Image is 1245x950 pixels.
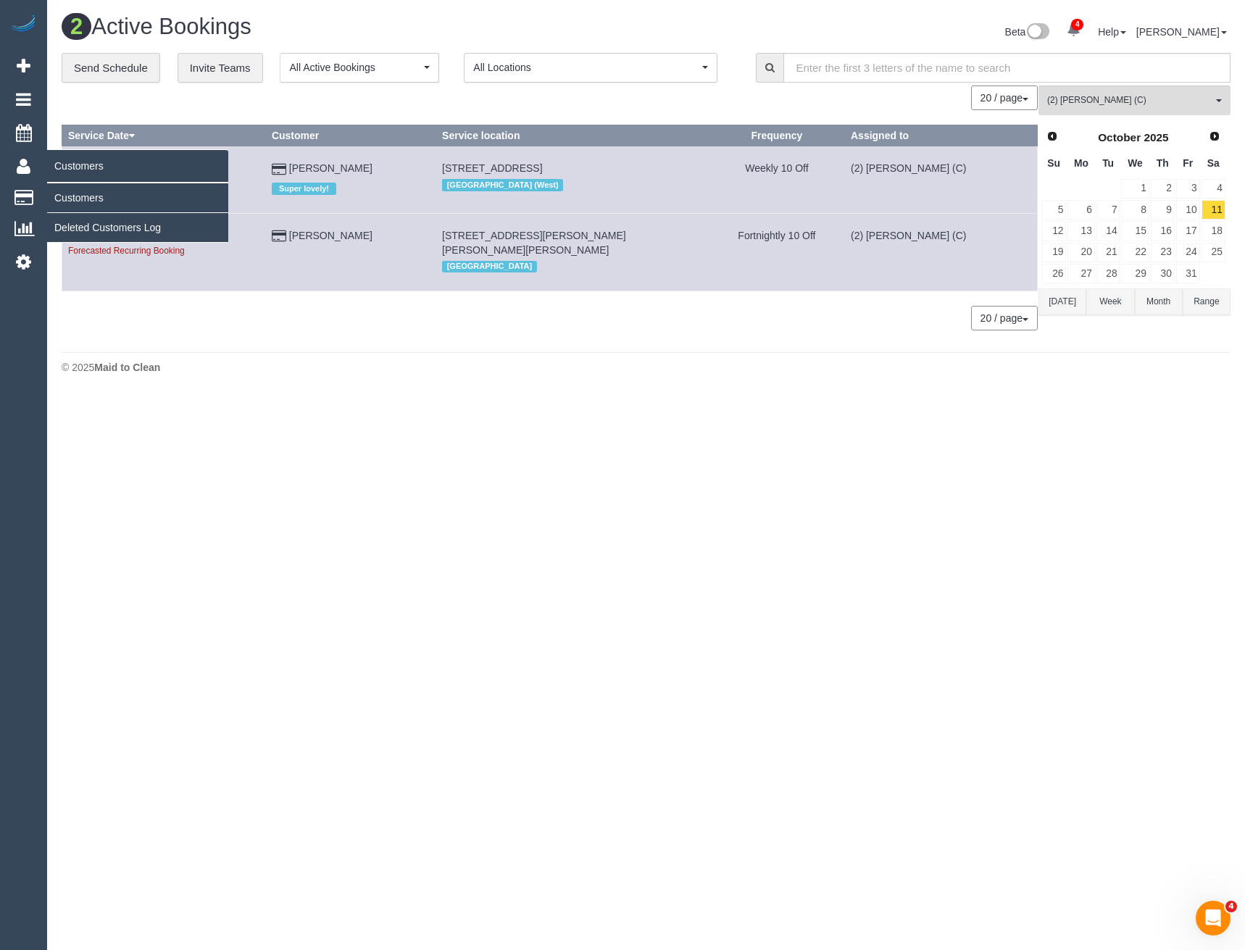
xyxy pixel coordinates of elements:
td: Assigned to [844,213,1037,291]
a: 10 [1176,200,1200,220]
span: 2025 [1144,131,1168,143]
div: Location [442,175,703,194]
span: Prev [1046,130,1058,142]
input: Enter the first 3 letters of the name to search [783,53,1231,83]
a: 29 [1121,264,1149,283]
a: 26 [1041,264,1066,283]
span: Sunday [1047,157,1060,169]
th: Assigned to [844,125,1037,146]
a: 20 [1067,243,1094,262]
span: Thursday [1157,157,1169,169]
span: [GEOGRAPHIC_DATA] (West) [442,179,563,191]
span: All Active Bookings [289,60,420,75]
a: Help [1098,26,1126,38]
a: 11 [1202,200,1225,220]
button: [DATE] [1038,288,1086,315]
a: 19 [1041,243,1066,262]
td: Customer [265,213,436,291]
ul: Customers [47,183,228,243]
td: Customer [265,146,436,213]
a: 17 [1176,221,1200,241]
a: [PERSON_NAME] [1136,26,1227,38]
td: Schedule date [62,213,266,291]
a: 23 [1151,243,1175,262]
span: 4 [1225,901,1237,912]
a: 5 [1041,200,1066,220]
span: All Locations [473,60,699,75]
button: Range [1183,288,1231,315]
span: Super lovely! [272,183,336,194]
a: 25 [1202,243,1225,262]
a: 7 [1096,200,1120,220]
a: 28 [1096,264,1120,283]
span: [STREET_ADDRESS][PERSON_NAME][PERSON_NAME][PERSON_NAME] [442,230,626,256]
a: 31 [1176,264,1200,283]
img: New interface [1025,23,1049,42]
span: Monday [1074,157,1088,169]
a: [PERSON_NAME] [289,162,372,174]
button: Month [1135,288,1183,315]
span: [GEOGRAPHIC_DATA] [442,261,537,272]
nav: Pagination navigation [972,306,1038,330]
td: Service location [436,146,709,213]
td: Frequency [709,213,844,291]
span: (2) [PERSON_NAME] (C) [1047,94,1212,107]
nav: Pagination navigation [972,86,1038,110]
a: 18 [1202,221,1225,241]
a: Customers [47,183,228,212]
a: 8 [1121,200,1149,220]
th: Frequency [709,125,844,146]
a: 22 [1121,243,1149,262]
div: Location [442,257,703,276]
a: 13 [1067,221,1094,241]
button: Week [1086,288,1134,315]
span: [STREET_ADDRESS] [442,162,542,174]
iframe: Intercom live chat [1196,901,1231,936]
span: 2 [62,13,91,40]
td: Schedule date [62,146,266,213]
a: 9 [1151,200,1175,220]
button: 20 / page [971,86,1038,110]
a: 30 [1151,264,1175,283]
span: Saturday [1207,157,1220,169]
span: Wednesday [1128,157,1143,169]
strong: Maid to Clean [94,362,160,373]
ol: All Teams [1038,86,1231,108]
a: Prev [1042,127,1062,147]
th: Customer [265,125,436,146]
a: Deleted Customers Log [47,213,228,242]
small: Forecasted Recurring Booking [68,246,185,256]
a: Next [1204,127,1225,147]
span: October [1098,131,1141,143]
a: 15 [1121,221,1149,241]
td: Frequency [709,146,844,213]
a: 3 [1176,179,1200,199]
a: 4 [1202,179,1225,199]
a: 6 [1067,200,1094,220]
i: Credit Card Payment [272,164,286,175]
span: Tuesday [1102,157,1114,169]
a: 4 [1059,14,1088,46]
button: (2) [PERSON_NAME] (C) [1038,86,1231,115]
a: 12 [1041,221,1066,241]
div: © 2025 [62,360,1231,375]
button: 20 / page [971,306,1038,330]
a: 2 [1151,179,1175,199]
img: Automaid Logo [9,14,38,35]
a: 1 [1121,179,1149,199]
span: Friday [1183,157,1193,169]
button: All Locations [464,53,717,83]
button: All Active Bookings [280,53,439,83]
span: 4 [1071,19,1083,30]
td: Assigned to [844,146,1037,213]
a: Send Schedule [62,53,160,83]
a: [PERSON_NAME] [289,230,372,241]
a: 21 [1096,243,1120,262]
th: Service Date [62,125,266,146]
a: 16 [1151,221,1175,241]
a: Beta [1005,26,1050,38]
th: Service location [436,125,709,146]
i: Credit Card Payment [272,231,286,241]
